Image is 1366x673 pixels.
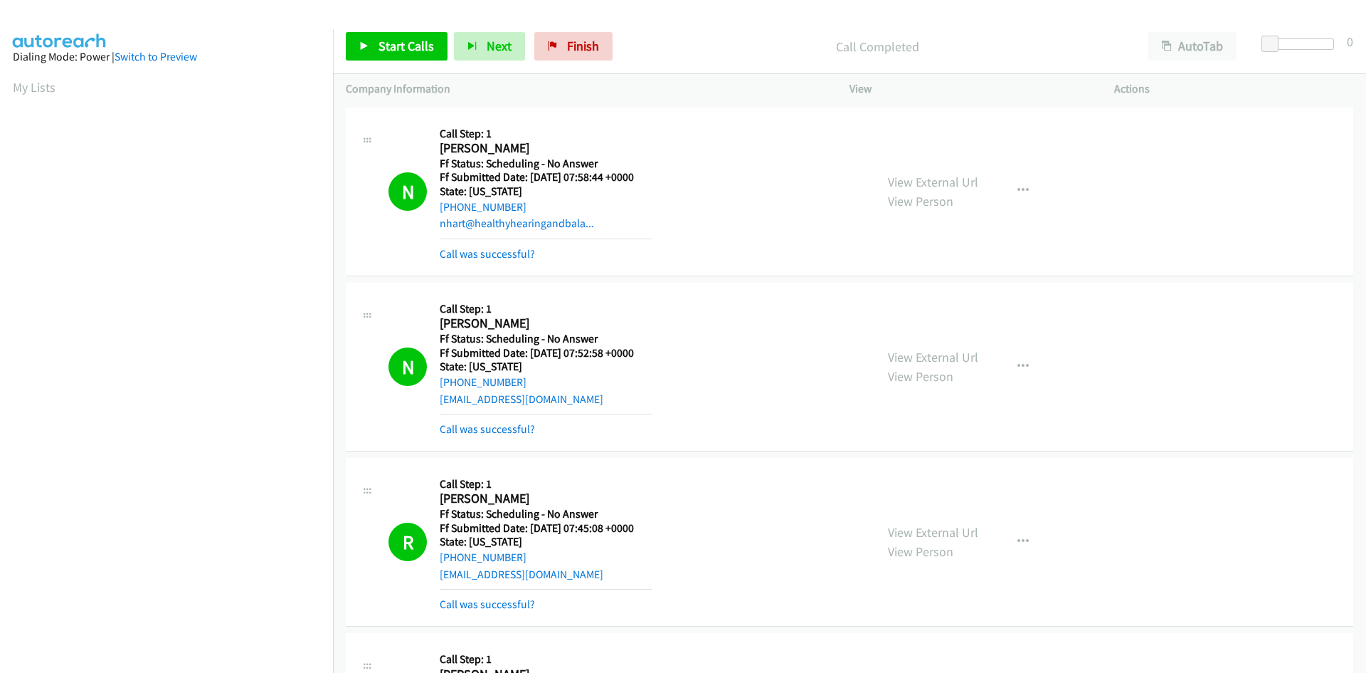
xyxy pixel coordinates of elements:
a: Call was successful? [440,247,535,261]
div: Delay between calls (in seconds) [1269,38,1334,50]
h5: Ff Submitted Date: [DATE] 07:58:44 +0000 [440,170,652,184]
a: Call was successful? [440,422,535,436]
h1: N [388,348,427,386]
h5: Call Step: 1 [440,302,652,316]
div: Dialing Mode: Power | [13,48,320,66]
h2: [PERSON_NAME] [440,315,652,332]
a: Finish [534,32,613,61]
p: View [849,80,1089,98]
h2: [PERSON_NAME] [440,491,652,507]
h5: Call Step: 1 [440,652,652,667]
h5: Ff Status: Scheduling - No Answer [440,507,652,521]
button: AutoTab [1148,32,1237,61]
a: [EMAIL_ADDRESS][DOMAIN_NAME] [440,392,603,406]
p: Call Completed [632,37,1123,56]
a: View Person [888,368,953,385]
span: Start Calls [378,38,434,54]
a: Switch to Preview [115,50,197,63]
a: View External Url [888,174,978,190]
h5: Call Step: 1 [440,477,652,491]
button: Next [454,32,525,61]
a: View External Url [888,349,978,365]
h5: Ff Submitted Date: [DATE] 07:52:58 +0000 [440,346,652,360]
h1: N [388,172,427,211]
h5: State: [US_STATE] [440,360,652,374]
a: View External Url [888,524,978,541]
a: View Person [888,543,953,560]
a: Call was successful? [440,598,535,611]
p: Actions [1114,80,1353,98]
h1: R [388,523,427,561]
div: 0 [1347,32,1353,51]
a: View Person [888,193,953,209]
p: Company Information [346,80,824,98]
h2: [PERSON_NAME] [440,140,652,157]
a: [EMAIL_ADDRESS][DOMAIN_NAME] [440,568,603,581]
span: Next [487,38,512,54]
a: nhart@healthyhearingandbala... [440,216,594,230]
h5: Ff Status: Scheduling - No Answer [440,157,652,171]
span: Finish [567,38,599,54]
a: [PHONE_NUMBER] [440,375,526,389]
a: [PHONE_NUMBER] [440,200,526,214]
a: My Lists [13,79,55,95]
h5: State: [US_STATE] [440,184,652,199]
h5: Call Step: 1 [440,127,652,141]
a: Start Calls [346,32,448,61]
h5: State: [US_STATE] [440,535,652,549]
h5: Ff Status: Scheduling - No Answer [440,332,652,346]
h5: Ff Submitted Date: [DATE] 07:45:08 +0000 [440,521,652,536]
a: [PHONE_NUMBER] [440,551,526,564]
iframe: Resource Center [1325,280,1366,393]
